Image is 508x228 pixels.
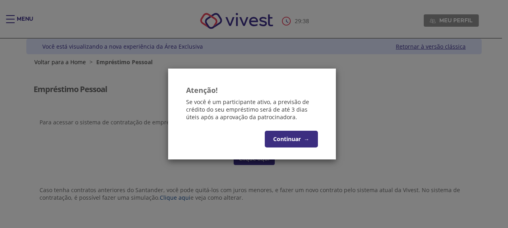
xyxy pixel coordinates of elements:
section: <span lang="pt-BR" dir="ltr">Visualizador do Conteúdo da Web</span> 1 [34,173,474,219]
p: Se você é um participante ativo, a previsão de crédito do seu empréstimo será de até 3 dias úteis... [186,98,318,121]
strong: Atenção! [186,85,218,95]
button: Continuar→ [265,131,318,147]
span: → [304,135,310,143]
